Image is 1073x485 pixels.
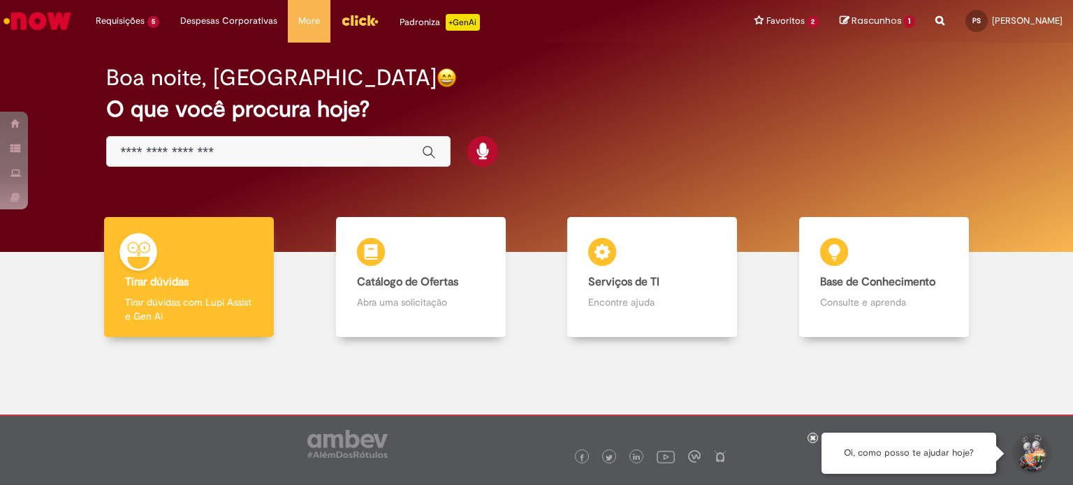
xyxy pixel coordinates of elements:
[766,14,805,28] span: Favoritos
[298,14,320,28] span: More
[125,275,189,289] b: Tirar dúvidas
[820,295,948,309] p: Consulte e aprenda
[106,66,437,90] h2: Boa noite, [GEOGRAPHIC_DATA]
[400,14,480,31] div: Padroniza
[588,275,659,289] b: Serviços de TI
[106,97,968,121] h2: O que você procura hoje?
[904,15,914,28] span: 1
[633,454,640,462] img: logo_footer_linkedin.png
[147,16,159,28] span: 5
[341,10,379,31] img: click_logo_yellow_360x200.png
[357,275,458,289] b: Catálogo de Ofertas
[688,450,701,463] img: logo_footer_workplace.png
[714,450,727,463] img: logo_footer_naosei.png
[357,295,485,309] p: Abra uma solicitação
[588,295,716,309] p: Encontre ajuda
[606,454,613,461] img: logo_footer_twitter.png
[768,217,1000,338] a: Base de Conhecimento Consulte e aprenda
[307,430,388,458] img: logo_footer_ambev_rotulo_gray.png
[820,275,935,289] b: Base de Conhecimento
[180,14,277,28] span: Despesas Corporativas
[822,433,996,474] div: Oi, como posso te ajudar hoje?
[305,217,537,338] a: Catálogo de Ofertas Abra uma solicitação
[992,15,1063,27] span: [PERSON_NAME]
[73,217,305,338] a: Tirar dúvidas Tirar dúvidas com Lupi Assist e Gen Ai
[840,15,914,28] a: Rascunhos
[536,217,768,338] a: Serviços de TI Encontre ajuda
[446,14,480,31] p: +GenAi
[972,16,981,25] span: PS
[1,7,73,35] img: ServiceNow
[578,454,585,461] img: logo_footer_facebook.png
[852,14,902,27] span: Rascunhos
[1010,433,1052,475] button: Iniciar Conversa de Suporte
[125,295,253,323] p: Tirar dúvidas com Lupi Assist e Gen Ai
[808,16,819,28] span: 2
[96,14,145,28] span: Requisições
[437,68,457,88] img: happy-face.png
[657,447,675,465] img: logo_footer_youtube.png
